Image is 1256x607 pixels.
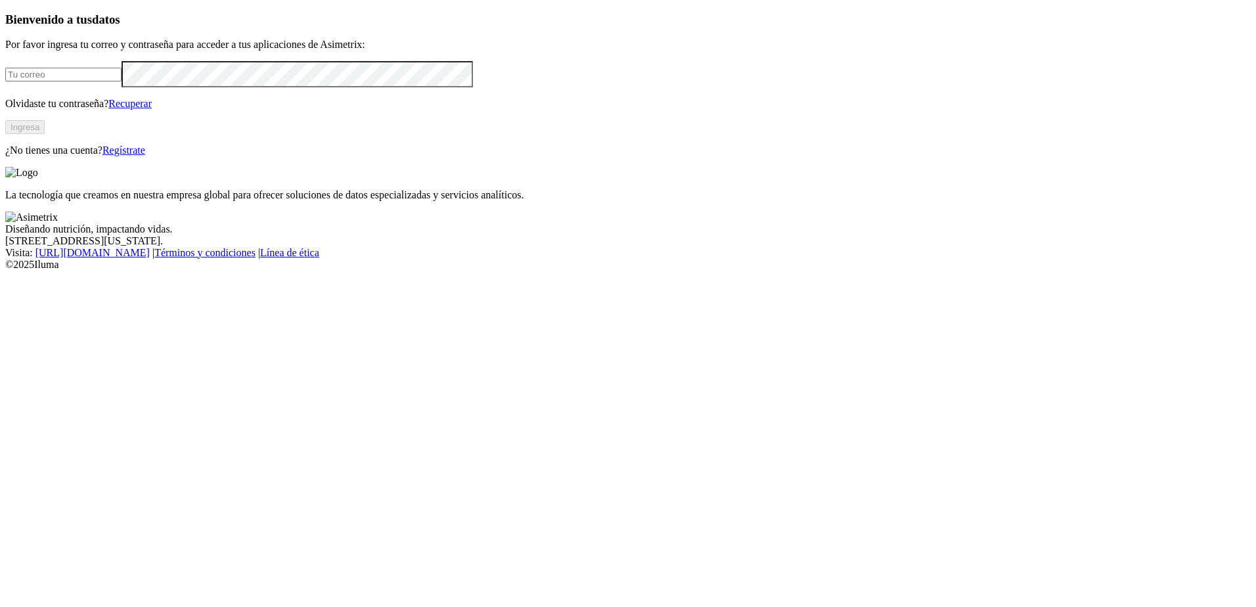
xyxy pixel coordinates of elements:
div: Visita : | | [5,247,1251,259]
span: datos [92,12,120,26]
input: Tu correo [5,68,122,81]
img: Logo [5,167,38,179]
a: Términos y condiciones [154,247,256,258]
img: Asimetrix [5,212,58,223]
p: Olvidaste tu contraseña? [5,98,1251,110]
div: Diseñando nutrición, impactando vidas. [5,223,1251,235]
p: Por favor ingresa tu correo y contraseña para acceder a tus aplicaciones de Asimetrix: [5,39,1251,51]
div: © 2025 Iluma [5,259,1251,271]
a: Regístrate [102,145,145,156]
p: La tecnología que creamos en nuestra empresa global para ofrecer soluciones de datos especializad... [5,189,1251,201]
div: [STREET_ADDRESS][US_STATE]. [5,235,1251,247]
button: Ingresa [5,120,45,134]
h3: Bienvenido a tus [5,12,1251,27]
p: ¿No tienes una cuenta? [5,145,1251,156]
a: Recuperar [108,98,152,109]
a: Línea de ética [260,247,319,258]
a: [URL][DOMAIN_NAME] [35,247,150,258]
